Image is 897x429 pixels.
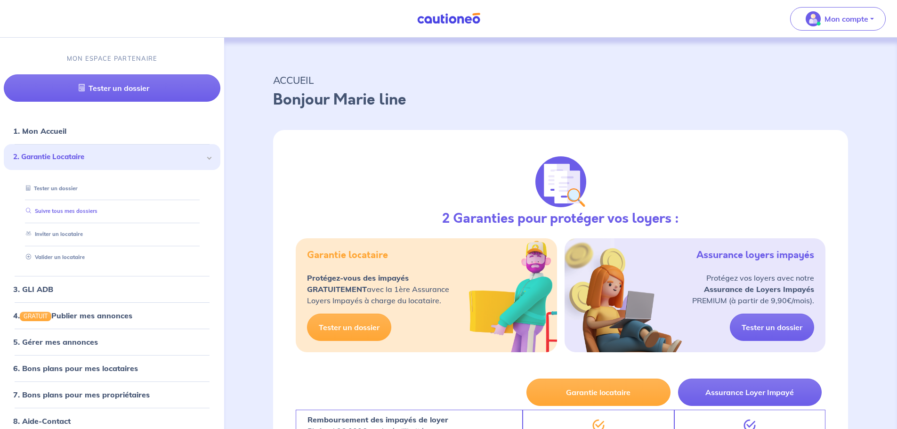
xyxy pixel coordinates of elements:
[4,121,220,140] div: 1. Mon Accueil
[307,314,391,341] a: Tester un dossier
[15,227,209,242] div: Inviter un locataire
[824,13,868,24] p: Mon compte
[4,280,220,299] div: 3. GLI ADB
[790,7,886,31] button: illu_account_valid_menu.svgMon compte
[13,390,150,399] a: 7. Bons plans pour mes propriétaires
[692,272,814,306] p: Protégez vos loyers avec notre PREMIUM (à partir de 9,90€/mois).
[15,204,209,219] div: Suivre tous mes dossiers
[4,332,220,351] div: 5. Gérer mes annonces
[4,359,220,378] div: 6. Bons plans pour mes locataires
[67,54,158,63] p: MON ESPACE PARTENAIRE
[4,306,220,325] div: 4.GRATUITPublier mes annonces
[307,273,409,294] strong: Protégez-vous des impayés GRATUITEMENT
[526,379,670,406] button: Garantie locataire
[273,89,848,111] p: Bonjour Marie line
[13,311,132,320] a: 4.GRATUITPublier mes annonces
[22,231,83,237] a: Inviter un locataire
[535,156,586,207] img: justif-loupe
[730,314,814,341] a: Tester un dossier
[273,72,848,89] p: ACCUEIL
[13,126,66,136] a: 1. Mon Accueil
[15,181,209,196] div: Tester un dossier
[307,272,449,306] p: avec la 1ère Assurance Loyers Impayés à charge du locataire.
[704,284,814,294] strong: Assurance de Loyers Impayés
[15,250,209,265] div: Valider un locataire
[806,11,821,26] img: illu_account_valid_menu.svg
[442,211,679,227] h3: 2 Garanties pour protéger vos loyers :
[4,385,220,404] div: 7. Bons plans pour mes propriétaires
[307,415,448,424] strong: Remboursement des impayés de loyer
[13,364,138,373] a: 6. Bons plans pour mes locataires
[13,416,71,426] a: 8. Aide-Contact
[413,13,484,24] img: Cautioneo
[4,144,220,170] div: 2. Garantie Locataire
[22,185,78,192] a: Tester un dossier
[4,74,220,102] a: Tester un dossier
[22,208,97,215] a: Suivre tous mes dossiers
[22,254,85,260] a: Valider un locataire
[13,284,53,294] a: 3. GLI ADB
[696,250,814,261] h5: Assurance loyers impayés
[13,337,98,347] a: 5. Gérer mes annonces
[13,152,204,162] span: 2. Garantie Locataire
[307,250,388,261] h5: Garantie locataire
[678,379,822,406] button: Assurance Loyer Impayé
